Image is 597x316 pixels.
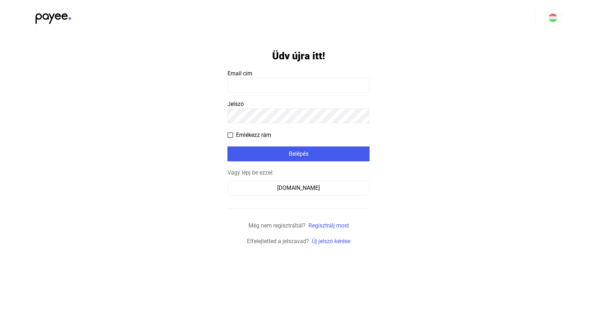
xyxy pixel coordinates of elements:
a: Regisztrálj most [308,222,349,229]
div: Vagy lépj be ezzel: [227,168,370,177]
button: [DOMAIN_NAME] [227,181,370,196]
span: Email cím [227,70,252,77]
div: Belépés [230,150,367,158]
h1: Üdv újra itt! [272,50,325,62]
button: HU [544,9,561,26]
a: [DOMAIN_NAME] [227,184,370,191]
button: Belépés [227,146,370,161]
span: Elfelejtetted a jelszavad? [247,238,309,245]
img: HU [549,14,557,22]
span: Emlékezz rám [236,131,271,139]
a: Új jelszó kérése [312,238,350,245]
span: Még nem regisztráltál? [248,222,306,229]
img: black-payee-blue-dot.svg [36,9,71,24]
div: [DOMAIN_NAME] [230,184,367,192]
span: Jelszó [227,101,244,107]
